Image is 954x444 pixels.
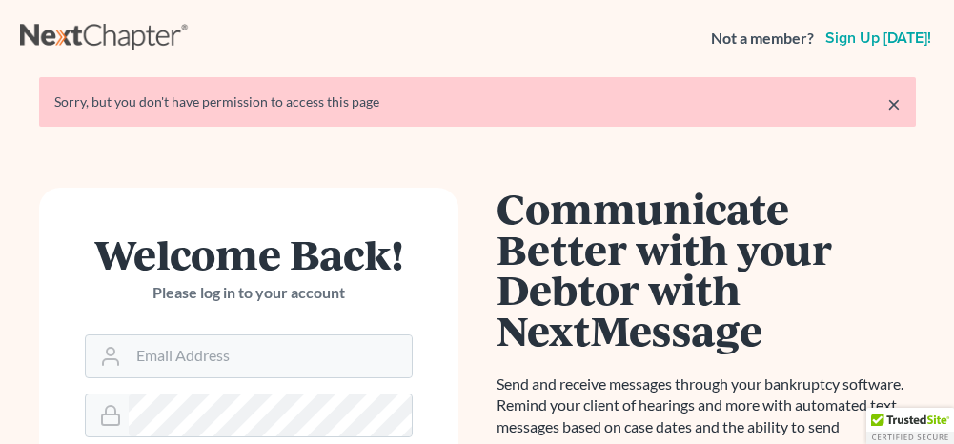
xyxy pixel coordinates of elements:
a: × [887,92,901,115]
div: TrustedSite Certified [866,408,954,444]
p: Please log in to your account [85,282,413,304]
strong: Not a member? [711,28,814,50]
a: Sign up [DATE]! [822,30,935,46]
input: Email Address [129,335,412,377]
h1: Communicate Better with your Debtor with NextMessage [497,188,916,351]
h1: Welcome Back! [85,233,413,274]
div: Sorry, but you don't have permission to access this page [54,92,901,111]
